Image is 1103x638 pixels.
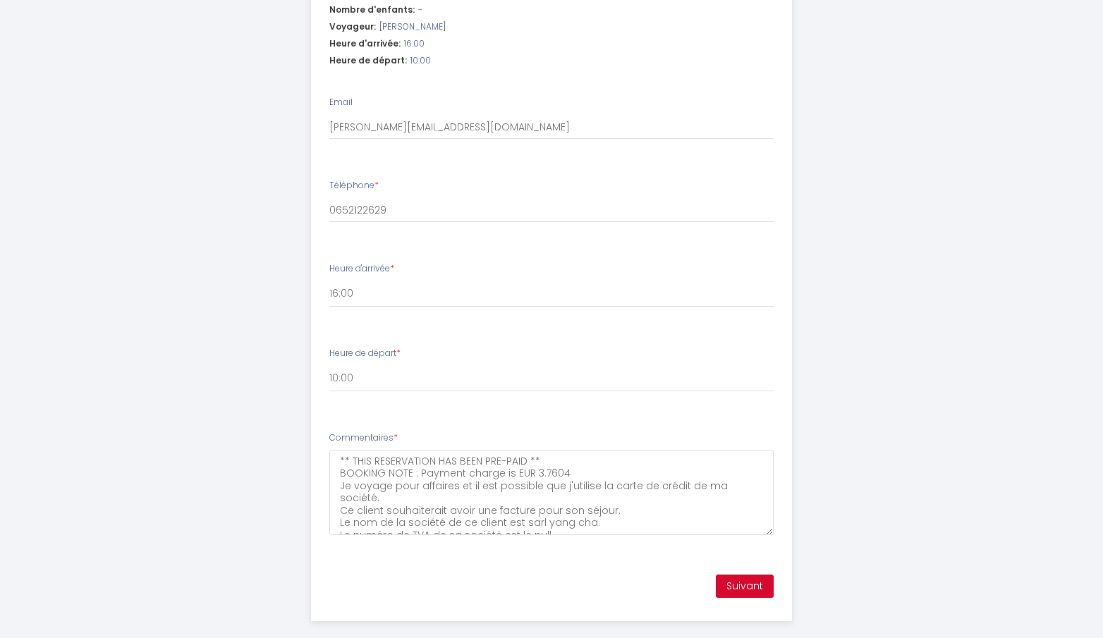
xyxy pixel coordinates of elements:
[329,262,394,276] label: Heure d'arrivée
[329,4,415,17] span: Nombre d'enfants:
[329,20,376,34] span: Voyageur:
[329,96,353,109] label: Email
[329,347,401,360] label: Heure de départ
[329,37,401,51] span: Heure d'arrivée:
[379,20,446,34] span: [PERSON_NAME]
[410,54,431,68] span: 10:00
[404,37,425,51] span: 16:00
[716,575,774,599] button: Suivant
[329,54,407,68] span: Heure de départ:
[329,431,398,445] label: Commentaires
[418,4,422,17] span: -
[329,179,379,192] label: Téléphone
